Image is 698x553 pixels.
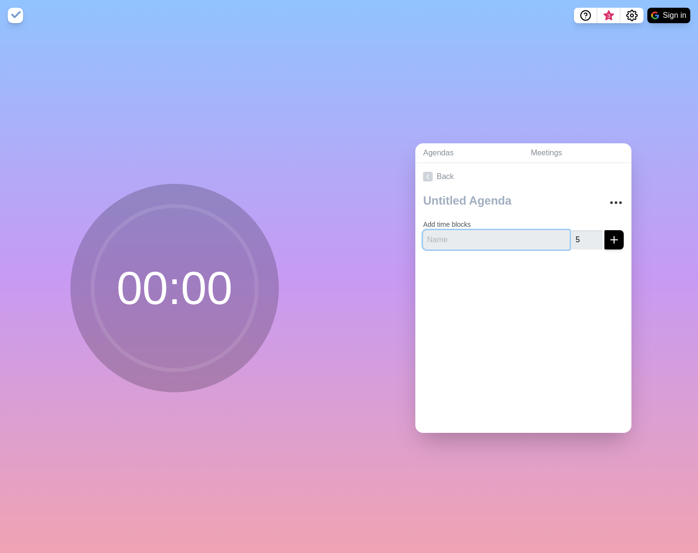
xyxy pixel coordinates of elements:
[415,163,631,190] a: Back
[597,8,620,23] button: What’s new
[605,12,613,20] span: 3
[415,143,523,163] a: Agendas
[647,8,690,23] button: Sign in
[572,230,602,249] input: Mins
[651,12,659,19] img: google logo
[8,8,23,23] img: timeblocks logo
[606,193,626,212] button: More
[423,230,570,249] input: Name
[620,8,643,23] button: Settings
[423,221,471,228] label: Add time blocks
[574,8,597,23] button: Help
[523,143,631,163] a: Meetings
